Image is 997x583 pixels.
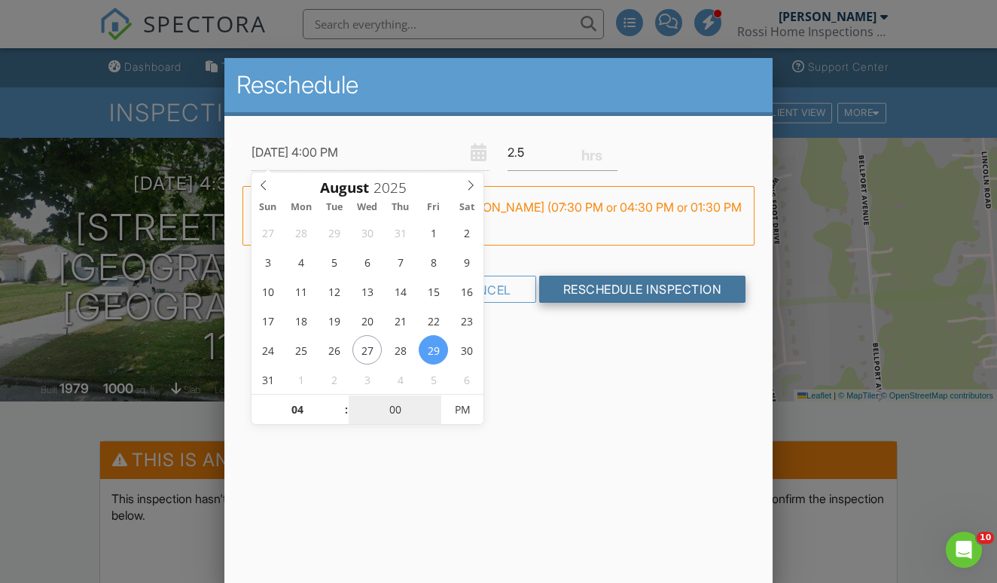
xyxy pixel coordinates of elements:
[352,365,382,394] span: September 3, 2025
[351,203,384,212] span: Wed
[319,335,349,365] span: August 26, 2025
[977,532,994,544] span: 10
[253,306,282,335] span: August 17, 2025
[352,306,382,335] span: August 20, 2025
[417,203,450,212] span: Fri
[384,203,417,212] span: Thu
[419,335,448,365] span: August 29, 2025
[441,395,483,425] span: Click to toggle
[318,203,351,212] span: Tue
[319,247,349,276] span: August 5, 2025
[286,276,316,306] span: August 11, 2025
[419,247,448,276] span: August 8, 2025
[419,276,448,306] span: August 15, 2025
[386,335,415,365] span: August 28, 2025
[435,276,536,303] div: Cancel
[352,276,382,306] span: August 13, 2025
[253,365,282,394] span: August 31, 2025
[352,218,382,247] span: July 30, 2025
[386,247,415,276] span: August 7, 2025
[539,276,746,303] input: Reschedule Inspection
[386,276,415,306] span: August 14, 2025
[452,218,481,247] span: August 2, 2025
[252,203,285,212] span: Sun
[450,203,483,212] span: Sat
[286,247,316,276] span: August 4, 2025
[452,335,481,365] span: August 30, 2025
[236,70,761,100] h2: Reschedule
[386,218,415,247] span: July 31, 2025
[452,365,481,394] span: September 6, 2025
[386,365,415,394] span: September 4, 2025
[419,306,448,335] span: August 22, 2025
[242,186,755,246] div: FYI: This is not a regular time slot for [PERSON_NAME] (07:30 PM or 04:30 PM or 01:30 PM or 11:00...
[253,218,282,247] span: July 27, 2025
[252,395,344,425] input: Scroll to increment
[386,306,415,335] span: August 21, 2025
[253,276,282,306] span: August 10, 2025
[369,178,419,197] input: Scroll to increment
[452,247,481,276] span: August 9, 2025
[285,203,318,212] span: Mon
[319,306,349,335] span: August 19, 2025
[319,365,349,394] span: September 2, 2025
[352,247,382,276] span: August 6, 2025
[344,395,349,425] span: :
[320,181,369,195] span: Scroll to increment
[286,306,316,335] span: August 18, 2025
[946,532,982,568] iframe: Intercom live chat
[452,306,481,335] span: August 23, 2025
[286,335,316,365] span: August 25, 2025
[286,218,316,247] span: July 28, 2025
[253,335,282,365] span: August 24, 2025
[349,395,441,426] input: Scroll to increment
[452,276,481,306] span: August 16, 2025
[319,218,349,247] span: July 29, 2025
[419,365,448,394] span: September 5, 2025
[253,247,282,276] span: August 3, 2025
[419,218,448,247] span: August 1, 2025
[352,335,382,365] span: August 27, 2025
[286,365,316,394] span: September 1, 2025
[319,276,349,306] span: August 12, 2025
